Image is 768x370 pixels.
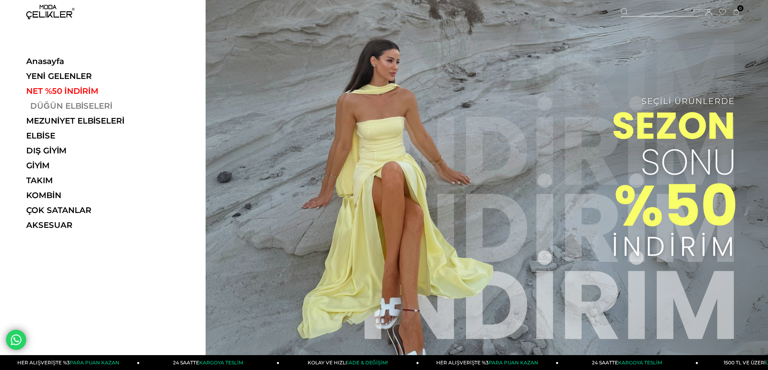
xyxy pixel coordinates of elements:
[26,86,137,96] a: NET %50 İNDİRİM
[419,355,558,370] a: HER ALIŞVERİŞTE %3PARA PUAN KAZAN
[26,190,137,200] a: KOMBİN
[26,5,75,19] img: logo
[26,161,137,170] a: GİYİM
[737,5,743,11] span: 0
[26,101,137,111] a: DÜĞÜN ELBİSELERİ
[733,9,739,15] a: 0
[559,355,698,370] a: 24 SAATTEKARGOYA TESLİM
[618,360,662,366] span: KARGOYA TESLİM
[140,355,279,370] a: 24 SAATTEKARGOYA TESLİM
[26,220,137,230] a: AKSESUAR
[347,360,387,366] span: İADE & DEĞİŞİM!
[199,360,243,366] span: KARGOYA TESLİM
[26,176,137,185] a: TAKIM
[70,360,119,366] span: PARA PUAN KAZAN
[279,355,419,370] a: KOLAY VE HIZLIİADE & DEĞİŞİM!
[26,71,137,81] a: YENİ GELENLER
[489,360,538,366] span: PARA PUAN KAZAN
[26,146,137,155] a: DIŞ GİYİM
[26,56,137,66] a: Anasayfa
[26,205,137,215] a: ÇOK SATANLAR
[26,116,137,126] a: MEZUNİYET ELBİSELERİ
[26,131,137,141] a: ELBİSE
